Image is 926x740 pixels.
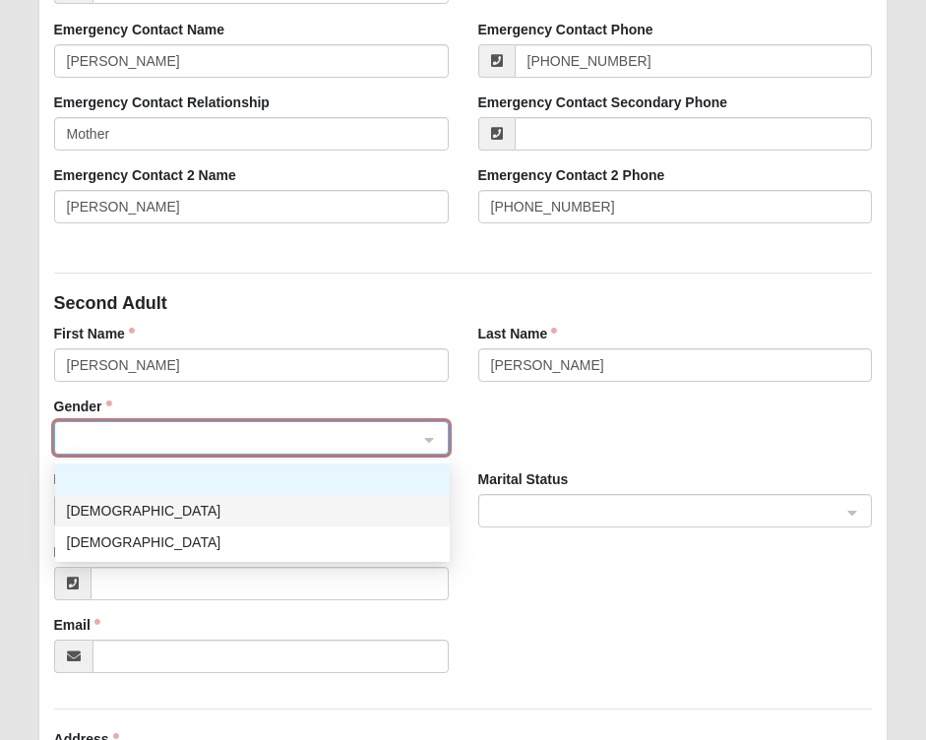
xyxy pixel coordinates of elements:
label: Emergency Contact Phone [478,20,653,39]
div: Female [55,526,450,558]
label: First Name [54,324,135,343]
label: Emergency Contact Name [54,20,225,39]
label: Last Name [478,324,558,343]
label: Birth Date [54,469,120,489]
label: Emergency Contact 2 Phone [478,165,665,185]
div: [DEMOGRAPHIC_DATA] [67,500,438,522]
label: Emergency Contact Secondary Phone [478,92,728,112]
label: Marital Status [478,469,569,489]
label: Mobile Phone [54,542,154,562]
label: Emergency Contact 2 Name [54,165,236,185]
label: Email [54,615,100,635]
label: Gender [54,397,112,416]
div: [DEMOGRAPHIC_DATA] [67,531,438,553]
h4: Second Adult [54,293,873,315]
label: Emergency Contact Relationship [54,92,270,112]
div: Male [55,495,450,526]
